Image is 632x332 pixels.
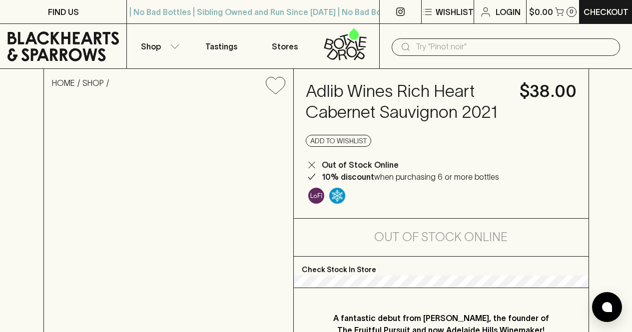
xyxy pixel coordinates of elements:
[262,73,289,98] button: Add to wishlist
[529,6,553,18] p: $0.00
[205,40,237,52] p: Tastings
[602,302,612,312] img: bubble-icon
[322,172,374,181] b: 10% discount
[141,40,161,52] p: Shop
[294,257,589,276] p: Check Stock In Store
[496,6,521,18] p: Login
[322,159,399,171] p: Out of Stock Online
[570,9,574,14] p: 0
[306,185,327,206] a: Some may call it natural, others minimum intervention, either way, it’s hands off & maybe even a ...
[416,39,612,55] input: Try "Pinot noir"
[374,229,508,245] h5: Out of Stock Online
[308,188,324,204] img: Lo-Fi
[48,6,79,18] p: FIND US
[306,81,508,123] h4: Adlib Wines Rich Heart Cabernet Sauvignon 2021
[584,6,629,18] p: Checkout
[436,6,474,18] p: Wishlist
[306,135,371,147] button: Add to wishlist
[127,24,190,68] button: Shop
[272,40,298,52] p: Stores
[322,171,499,183] p: when purchasing 6 or more bottles
[253,24,316,68] a: Stores
[82,78,104,87] a: SHOP
[520,81,577,102] h4: $38.00
[329,188,345,204] img: Chilled Red
[52,78,75,87] a: HOME
[327,185,348,206] a: Wonderful as is, but a slight chill will enhance the aromatics and give it a beautiful crunch.
[190,24,253,68] a: Tastings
